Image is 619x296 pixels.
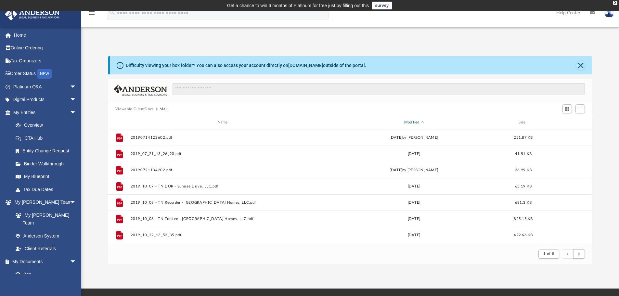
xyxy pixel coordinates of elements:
[130,217,317,221] button: 2019_10_08 - TN Trustee - [GEOGRAPHIC_DATA] Homes, LLC.pdf
[160,106,168,112] button: Mail
[9,119,86,132] a: Overview
[70,106,83,119] span: arrow_drop_down
[9,145,86,158] a: Entity Change Request
[70,255,83,268] span: arrow_drop_down
[126,62,366,69] div: Difficulty viewing your box folder? You can also access your account directly on outside of the p...
[515,168,532,172] span: 36.99 KB
[515,200,532,204] span: 681.3 KB
[372,2,392,9] a: survey
[515,184,532,188] span: 65.19 KB
[130,233,317,237] button: 2019_10_22_13_53_35.pdf
[3,8,62,20] img: Anderson Advisors Platinum Portal
[9,242,83,255] a: Client Referrals
[70,80,83,94] span: arrow_drop_down
[5,255,83,268] a: My Documentsarrow_drop_down
[9,157,86,170] a: Binder Walkthrough
[538,250,559,259] button: 1 of 8
[109,9,116,16] i: search
[320,151,508,157] div: [DATE]
[320,135,508,140] div: [DATE] by [PERSON_NAME]
[575,104,585,113] button: Add
[5,196,83,209] a: My [PERSON_NAME] Teamarrow_drop_down
[510,120,536,125] div: Size
[320,199,508,205] div: [DATE]
[320,216,508,222] div: [DATE]
[5,106,86,119] a: My Entitiesarrow_drop_down
[515,152,532,155] span: 41.51 KB
[5,42,86,55] a: Online Ordering
[108,129,592,244] div: grid
[562,104,572,113] button: Switch to Grid View
[576,61,585,70] button: Close
[514,135,533,139] span: 251.87 KB
[88,9,96,17] i: menu
[130,168,317,172] button: 20190721134202.pdf
[111,120,127,125] div: id
[9,183,86,196] a: Tax Due Dates
[543,252,554,255] span: 1 of 8
[227,2,369,9] div: Get a chance to win 6 months of Platinum for free just by filling out this
[288,63,323,68] a: [DOMAIN_NAME]
[173,83,585,95] input: Search files and folders
[70,93,83,107] span: arrow_drop_down
[514,233,533,237] span: 422.66 KB
[514,217,533,220] span: 825.15 KB
[9,170,83,183] a: My Blueprint
[9,132,86,145] a: CTA Hub
[9,229,83,242] a: Anderson System
[37,69,52,79] div: NEW
[5,67,86,81] a: Order StatusNEW
[320,232,508,238] div: [DATE]
[70,196,83,209] span: arrow_drop_down
[5,93,86,106] a: Digital Productsarrow_drop_down
[613,1,617,5] div: close
[5,54,86,67] a: Tax Organizers
[5,80,86,93] a: Platinum Q&Aarrow_drop_down
[130,184,317,188] button: 2019_10_07 - TN DOR - Sunrise Drive, LLC.pdf
[9,209,80,229] a: My [PERSON_NAME] Team
[130,135,317,140] button: 20190714122602.pdf
[539,120,585,125] div: id
[320,167,508,173] div: [DATE] by [PERSON_NAME]
[130,152,317,156] button: 2019_07_21_13_26_20.pdf
[130,120,317,125] div: Name
[320,183,508,189] div: [DATE]
[130,200,317,205] button: 2019_10_08 - TN Recorder - [GEOGRAPHIC_DATA] Homes, LLC.pdf
[88,12,96,17] a: menu
[115,106,154,112] button: Viewable-ClientDocs
[9,268,80,281] a: Box
[320,120,507,125] div: Modified
[5,29,86,42] a: Home
[604,8,614,18] img: User Pic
